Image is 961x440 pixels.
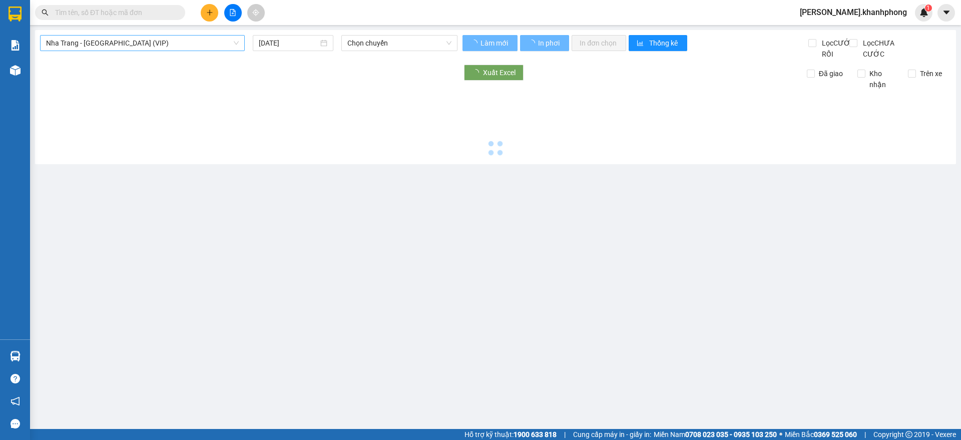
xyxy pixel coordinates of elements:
span: Chọn chuyến [347,36,451,51]
img: icon-new-feature [919,8,928,17]
strong: 1900 633 818 [514,430,557,438]
sup: 1 [925,5,932,12]
button: Làm mới [462,35,518,51]
span: plus [206,9,213,16]
button: file-add [224,4,242,22]
button: bar-chartThống kê [629,35,687,51]
span: message [11,419,20,428]
img: warehouse-icon [10,65,21,76]
span: Thống kê [649,38,679,49]
span: Kho nhận [865,68,900,90]
img: logo-vxr [9,7,22,22]
span: Trên xe [916,68,946,79]
span: search [42,9,49,16]
span: loading [470,40,479,47]
button: Xuất Excel [464,65,524,81]
span: Hỗ trợ kỹ thuật: [464,429,557,440]
span: bar-chart [637,40,645,48]
span: Miền Nam [654,429,777,440]
span: | [864,429,866,440]
span: file-add [229,9,236,16]
input: 13/10/2025 [259,38,318,49]
button: In đơn chọn [572,35,626,51]
span: | [564,429,566,440]
span: notification [11,396,20,406]
span: copyright [905,431,912,438]
button: aim [247,4,265,22]
span: Cung cấp máy in - giấy in: [573,429,651,440]
input: Tìm tên, số ĐT hoặc mã đơn [55,7,173,18]
span: question-circle [11,374,20,383]
button: In phơi [520,35,569,51]
span: caret-down [942,8,951,17]
span: Lọc CƯỚC RỒI [818,38,856,60]
img: warehouse-icon [10,351,21,361]
span: loading [528,40,537,47]
span: Đã giao [815,68,847,79]
span: In phơi [538,38,561,49]
span: ⚪️ [779,432,782,436]
span: [PERSON_NAME].khanhphong [792,6,915,19]
img: solution-icon [10,40,21,51]
span: 1 [926,5,930,12]
span: Làm mới [480,38,510,49]
button: caret-down [937,4,955,22]
span: Miền Bắc [785,429,857,440]
button: plus [201,4,218,22]
strong: 0369 525 060 [814,430,857,438]
span: Nha Trang - Sài Gòn (VIP) [46,36,239,51]
strong: 0708 023 035 - 0935 103 250 [685,430,777,438]
span: aim [252,9,259,16]
span: Lọc CHƯA CƯỚC [859,38,910,60]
